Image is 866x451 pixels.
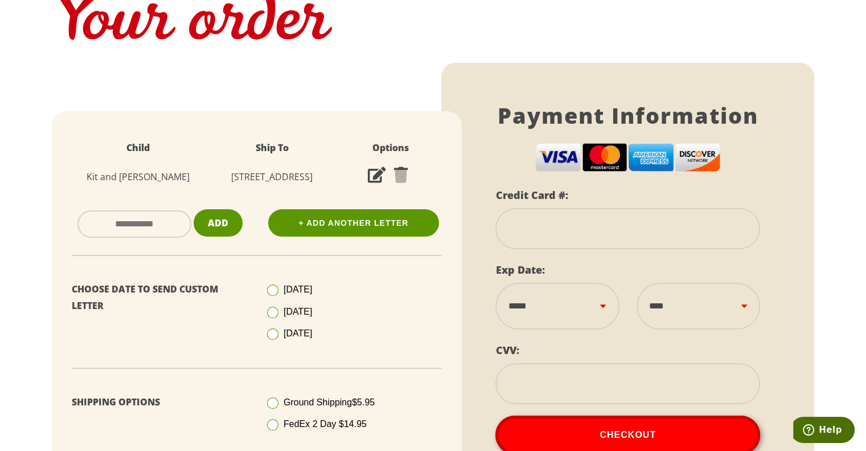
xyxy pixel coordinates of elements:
[213,162,331,192] td: [STREET_ADDRESS]
[284,419,367,429] span: FedEx 2 Day $14.95
[535,143,720,172] img: cc-logos.png
[495,103,760,129] h1: Payment Information
[284,328,312,338] span: [DATE]
[284,307,312,316] span: [DATE]
[495,343,519,357] label: CVV:
[72,281,248,314] p: Choose Date To Send Custom Letter
[72,394,248,411] p: Shipping Options
[793,417,855,445] iframe: Opens a widget where you can find more information
[331,134,450,162] th: Options
[194,209,243,237] button: Add
[352,397,375,407] span: $5.95
[63,162,213,192] td: Kit and [PERSON_NAME]
[284,285,312,294] span: [DATE]
[63,134,213,162] th: Child
[284,397,375,407] span: Ground Shipping
[268,209,439,237] a: + Add Another Letter
[208,217,228,229] span: Add
[495,188,568,202] label: Credit Card #:
[495,263,544,277] label: Exp Date:
[213,134,331,162] th: Ship To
